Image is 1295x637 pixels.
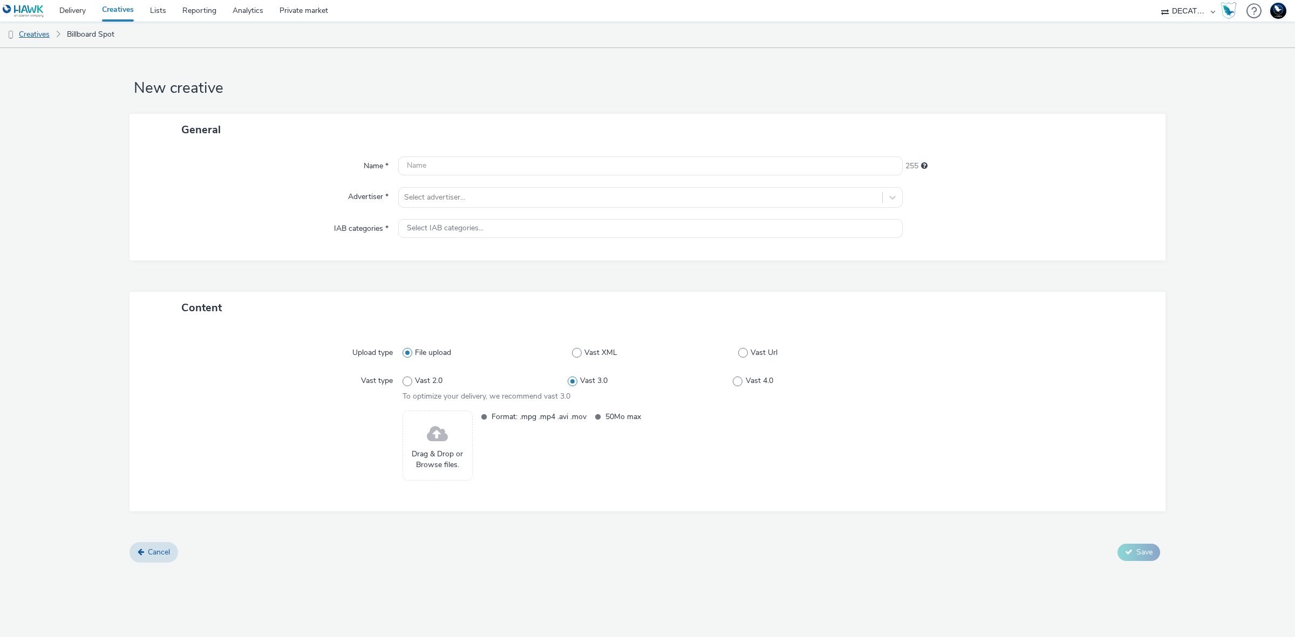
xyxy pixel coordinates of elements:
[357,371,397,386] label: Vast type
[348,343,397,358] label: Upload type
[415,347,451,358] span: File upload
[3,4,44,18] img: undefined Logo
[344,187,393,202] label: Advertiser *
[580,375,608,386] span: Vast 3.0
[746,375,773,386] span: Vast 4.0
[1270,3,1286,19] img: Support Hawk
[751,347,778,358] span: Vast Url
[605,410,700,423] span: 50Mo max
[181,300,222,315] span: Content
[492,410,587,423] span: Format: .mpg .mp4 .avi .mov
[1221,2,1237,19] img: Hawk Academy
[408,449,467,471] span: Drag & Drop or Browse files.
[584,347,617,358] span: Vast XML
[403,391,570,401] span: To optimize your delivery, we recommend vast 3.0
[62,22,120,47] a: Billboard Spot
[1221,2,1241,19] a: Hawk Academy
[148,547,170,557] span: Cancel
[407,224,483,233] span: Select IAB categories...
[905,161,918,172] span: 255
[359,156,393,172] label: Name *
[1136,547,1153,557] span: Save
[129,542,178,563] a: Cancel
[129,78,1165,99] h1: New creative
[1117,544,1160,561] button: Save
[398,156,903,175] input: Name
[181,122,221,137] span: General
[921,161,928,172] div: Maximum 255 characters
[5,30,16,40] img: dooh
[415,375,442,386] span: Vast 2.0
[330,219,393,234] label: IAB categories *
